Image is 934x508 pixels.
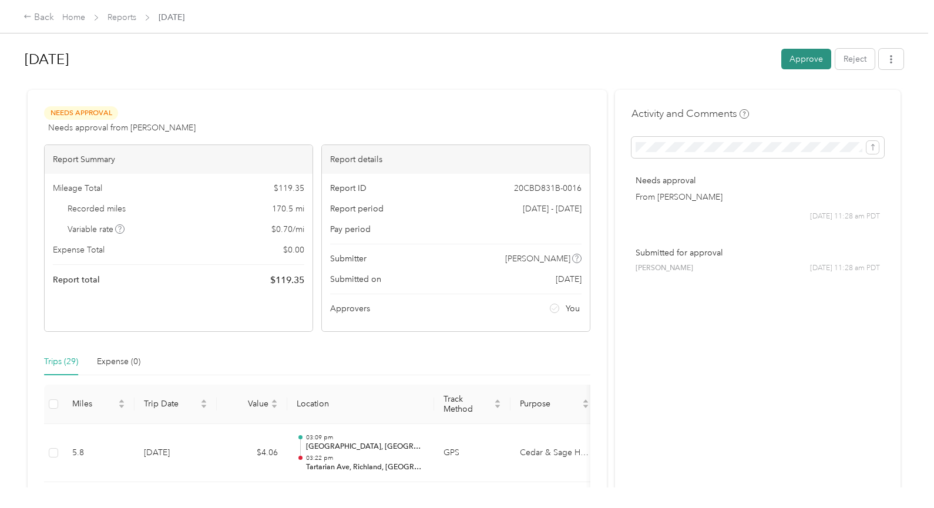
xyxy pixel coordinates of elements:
[631,106,749,121] h4: Activity and Comments
[636,263,693,274] span: [PERSON_NAME]
[53,244,105,256] span: Expense Total
[510,385,599,424] th: Purpose
[434,385,510,424] th: Track Method
[68,223,125,236] span: Variable rate
[135,424,217,483] td: [DATE]
[270,273,304,287] span: $ 119.35
[97,355,140,368] div: Expense (0)
[330,302,370,315] span: Approvers
[582,403,589,410] span: caret-down
[68,203,126,215] span: Recorded miles
[434,424,510,483] td: GPS
[200,398,207,405] span: caret-up
[226,399,268,409] span: Value
[44,355,78,368] div: Trips (29)
[62,12,85,22] a: Home
[217,385,287,424] th: Value
[23,11,54,25] div: Back
[45,145,313,174] div: Report Summary
[306,433,425,442] p: 03:09 pm
[72,399,116,409] span: Miles
[810,211,880,222] span: [DATE] 11:28 am PDT
[53,274,100,286] span: Report total
[868,442,934,508] iframe: Everlance-gr Chat Button Frame
[306,462,425,473] p: Tartarian Ave, Richland, [GEOGRAPHIC_DATA]
[287,385,434,424] th: Location
[63,424,135,483] td: 5.8
[25,45,773,73] h1: Sep 2025
[53,182,102,194] span: Mileage Total
[330,253,367,265] span: Submitter
[514,182,582,194] span: 20CBD831B-0016
[494,403,501,410] span: caret-down
[306,442,425,452] p: [GEOGRAPHIC_DATA], [GEOGRAPHIC_DATA]
[217,424,287,483] td: $4.06
[271,398,278,405] span: caret-up
[520,399,580,409] span: Purpose
[636,191,880,203] p: From [PERSON_NAME]
[444,394,492,414] span: Track Method
[636,174,880,187] p: Needs approval
[505,253,570,265] span: [PERSON_NAME]
[322,145,590,174] div: Report details
[494,398,501,405] span: caret-up
[107,12,136,22] a: Reports
[306,454,425,462] p: 03:22 pm
[118,403,125,410] span: caret-down
[566,302,580,315] span: You
[636,247,880,259] p: Submitted for approval
[144,399,198,409] span: Trip Date
[582,398,589,405] span: caret-up
[200,403,207,410] span: caret-down
[272,203,304,215] span: 170.5 mi
[835,49,875,69] button: Reject
[44,106,118,120] span: Needs Approval
[283,244,304,256] span: $ 0.00
[330,223,371,236] span: Pay period
[271,223,304,236] span: $ 0.70 / mi
[271,403,278,410] span: caret-down
[523,203,582,215] span: [DATE] - [DATE]
[159,11,184,23] span: [DATE]
[810,263,880,274] span: [DATE] 11:28 am PDT
[48,122,196,134] span: Needs approval from [PERSON_NAME]
[781,49,831,69] button: Approve
[274,182,304,194] span: $ 119.35
[510,424,599,483] td: Cedar & Sage Homes
[118,398,125,405] span: caret-up
[330,182,367,194] span: Report ID
[63,385,135,424] th: Miles
[135,385,217,424] th: Trip Date
[556,273,582,285] span: [DATE]
[330,203,384,215] span: Report period
[330,273,381,285] span: Submitted on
